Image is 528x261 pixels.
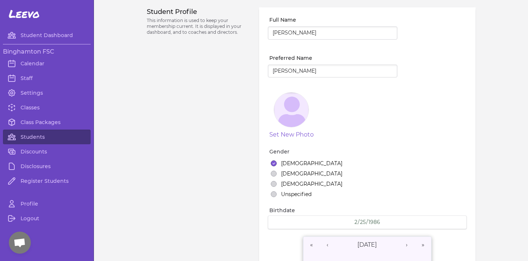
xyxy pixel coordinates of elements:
a: Student Dashboard [3,28,91,43]
label: Preferred Name [269,54,397,62]
span: / [358,218,360,226]
a: Settings [3,86,91,100]
a: Students [3,130,91,144]
label: Unspecified [281,191,312,198]
a: Discounts [3,144,91,159]
input: Richard Button [268,26,397,40]
p: This information is used to keep your membership current. It is displayed in your dashboard, and ... [147,18,251,35]
span: [DATE] [357,241,377,248]
label: Full Name [269,16,397,23]
a: Classes [3,100,91,115]
div: Open chat [9,232,31,254]
h3: Student Profile [147,7,251,16]
span: / [366,218,368,226]
a: Register Students [3,174,91,188]
label: Birthdate [269,207,466,214]
input: MM [354,219,358,226]
input: DD [360,219,366,226]
span: Leevo [9,7,40,21]
button: » [415,237,431,253]
a: Staff [3,71,91,86]
a: Profile [3,196,91,211]
button: ‹ [320,237,336,253]
button: « [303,237,320,253]
a: Logout [3,211,91,226]
input: Richard [268,65,397,78]
button: › [399,237,415,253]
input: YYYY [368,219,380,226]
a: Class Packages [3,115,91,130]
a: Disclosures [3,159,91,174]
button: Set New Photo [269,130,314,139]
label: [DEMOGRAPHIC_DATA] [281,160,342,167]
label: [DEMOGRAPHIC_DATA] [281,180,342,188]
label: [DEMOGRAPHIC_DATA] [281,170,342,177]
label: Gender [269,148,466,155]
a: Calendar [3,56,91,71]
h3: Binghamton FSC [3,47,91,56]
button: [DATE] [336,237,399,253]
